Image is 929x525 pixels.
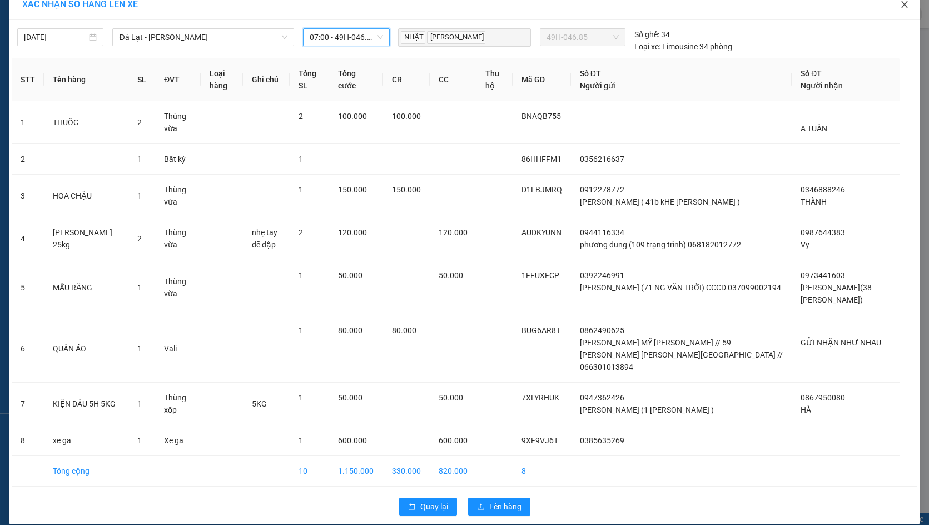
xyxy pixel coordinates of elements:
[580,338,783,372] span: [PERSON_NAME] MỸ [PERSON_NAME] // 59 [PERSON_NAME] [PERSON_NAME][GEOGRAPHIC_DATA] // 066301013894
[801,124,827,133] span: A TUẤN
[580,283,781,292] span: [PERSON_NAME] (71 NG VĂN TRỖI) CCCD 037099002194
[338,228,367,237] span: 120.000
[338,436,367,445] span: 600.000
[252,399,267,408] span: 5KG
[12,58,44,101] th: STT
[801,197,827,206] span: THÀNH
[801,240,809,249] span: Vy
[392,112,421,121] span: 100.000
[137,234,142,243] span: 2
[299,271,303,280] span: 1
[329,58,383,101] th: Tổng cước
[439,271,463,280] span: 50.000
[580,155,624,164] span: 0356216637
[155,315,201,383] td: Vali
[477,503,485,512] span: upload
[521,155,562,164] span: 86HHFFM1
[801,185,845,194] span: 0346888246
[521,436,558,445] span: 9XF9VJ6T
[155,217,201,260] td: Thùng vừa
[155,144,201,175] td: Bất kỳ
[801,405,811,414] span: HÀ
[439,436,468,445] span: 600.000
[310,29,382,46] span: 07:00 - 49H-046.85
[137,344,142,353] span: 1
[634,28,670,41] div: 34
[427,31,485,44] span: [PERSON_NAME]
[119,29,287,46] span: Đà Lạt - Gia Lai
[801,69,822,78] span: Số ĐT
[401,31,425,44] span: NHẬT
[155,383,201,425] td: Thùng xốp
[580,240,741,249] span: phương dung (109 trạng trình) 068182012772
[580,69,601,78] span: Số ĐT
[580,405,714,414] span: [PERSON_NAME] (1 [PERSON_NAME] )
[128,58,155,101] th: SL
[155,260,201,315] td: Thùng vừa
[12,425,44,456] td: 8
[155,425,201,456] td: Xe ga
[634,41,660,53] span: Loại xe:
[580,271,624,280] span: 0392246991
[801,283,872,304] span: [PERSON_NAME](38 [PERSON_NAME])
[521,326,560,335] span: BUG6AR8T
[513,456,571,487] td: 8
[44,175,128,217] td: HOA CHẬU
[329,456,383,487] td: 1.150.000
[44,101,128,144] td: THUỐC
[290,456,329,487] td: 10
[24,31,87,43] input: 14/10/2025
[338,112,367,121] span: 100.000
[430,58,476,101] th: CC
[299,185,303,194] span: 1
[476,58,513,101] th: Thu hộ
[338,185,367,194] span: 150.000
[44,315,128,383] td: QUẦN ÁO
[521,228,562,237] span: AUDKYUNN
[155,101,201,144] td: Thùng vừa
[521,271,559,280] span: 1FFUXFCP
[243,58,290,101] th: Ghi chú
[383,58,430,101] th: CR
[338,326,362,335] span: 80.000
[137,399,142,408] span: 1
[489,501,521,513] span: Lên hàng
[299,393,303,402] span: 1
[44,425,128,456] td: xe ga
[299,112,303,121] span: 2
[137,118,142,127] span: 2
[44,217,128,260] td: [PERSON_NAME] 25kg
[399,498,457,516] button: rollbackQuay lại
[801,393,845,402] span: 0867950080
[252,228,277,249] span: nhẹ tay dễ dập
[12,217,44,260] td: 4
[392,185,421,194] span: 150.000
[12,315,44,383] td: 6
[290,58,329,101] th: Tổng SL
[521,185,562,194] span: D1FBJMRQ
[137,436,142,445] span: 1
[547,29,619,46] span: 49H-046.85
[299,436,303,445] span: 1
[201,58,243,101] th: Loại hàng
[580,81,615,90] span: Người gửi
[338,393,362,402] span: 50.000
[137,155,142,164] span: 1
[468,498,530,516] button: uploadLên hàng
[801,271,845,280] span: 0973441603
[420,501,448,513] span: Quay lại
[12,260,44,315] td: 5
[580,185,624,194] span: 0912278772
[580,393,624,402] span: 0947362426
[137,191,142,200] span: 1
[408,503,416,512] span: rollback
[44,260,128,315] td: MẪU RĂNG
[634,41,732,53] div: Limousine 34 phòng
[383,456,430,487] td: 330.000
[299,326,303,335] span: 1
[521,393,559,402] span: 7XLYRHUK
[392,326,416,335] span: 80.000
[580,326,624,335] span: 0862490625
[801,81,843,90] span: Người nhận
[634,28,659,41] span: Số ghế:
